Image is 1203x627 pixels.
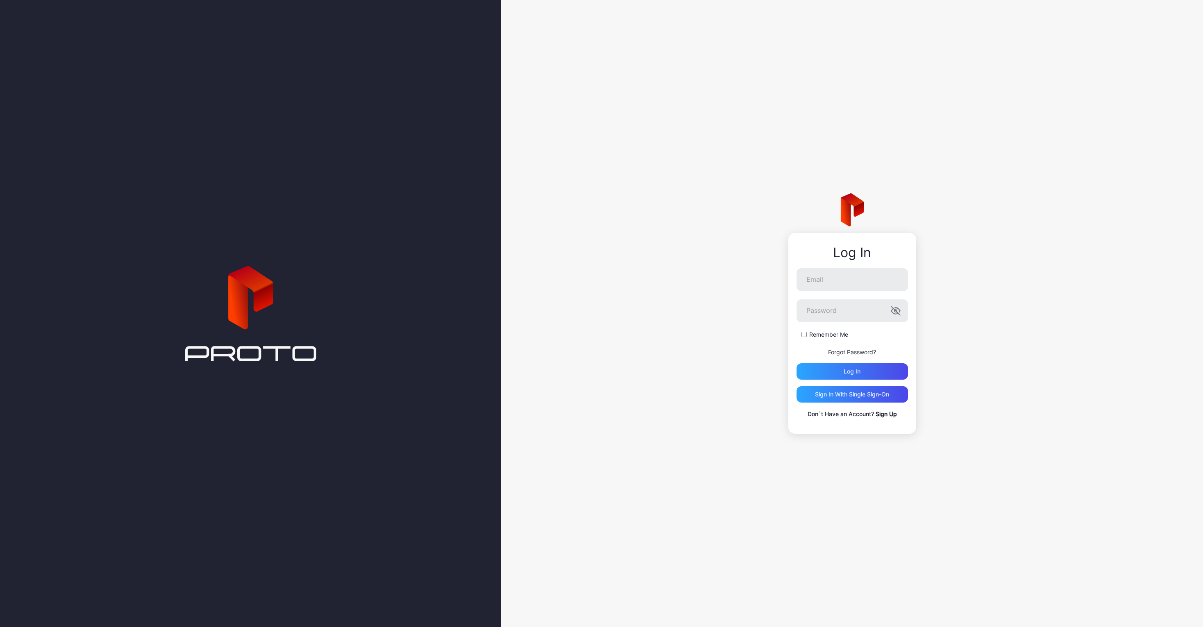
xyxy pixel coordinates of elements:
label: Remember Me [809,330,848,339]
p: Don`t Have an Account? [797,409,908,419]
div: Log In [797,245,908,260]
button: Log in [797,363,908,380]
button: Password [891,306,901,316]
a: Forgot Password? [828,349,876,355]
input: Password [797,299,908,322]
button: Sign in With Single Sign-On [797,386,908,403]
div: Sign in With Single Sign-On [815,391,889,398]
div: Log in [844,368,860,375]
input: Email [797,268,908,291]
a: Sign Up [876,410,897,417]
